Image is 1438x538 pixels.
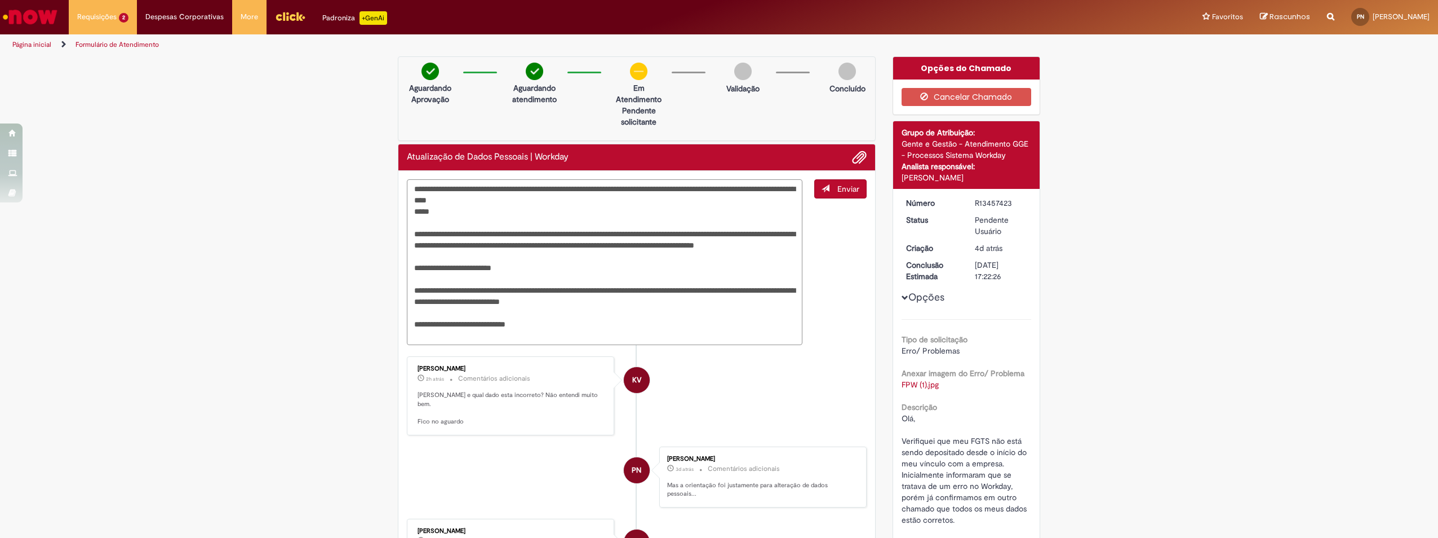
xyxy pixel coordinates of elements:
span: More [241,11,258,23]
p: Em Atendimento [611,82,666,105]
img: img-circle-grey.png [838,63,856,80]
p: Aguardando atendimento [507,82,562,105]
dt: Criação [898,242,967,254]
div: [PERSON_NAME] [418,528,605,535]
time: 28/08/2025 11:55:19 [975,243,1002,253]
p: [PERSON_NAME] e qual dado esta incorreto? Não entendi muito bem. Fico no aguardo [418,391,605,426]
span: Erro/ Problemas [902,346,960,356]
span: KV [632,367,641,394]
ul: Trilhas de página [8,34,950,55]
p: +GenAi [359,11,387,25]
p: Pendente solicitante [611,105,666,127]
img: circle-minus.png [630,63,647,80]
h2: Atualização de Dados Pessoais | Workday Histórico de tíquete [407,152,569,162]
span: [PERSON_NAME] [1373,12,1430,21]
span: PN [632,457,641,484]
div: [PERSON_NAME] [667,456,855,462]
span: Enviar [837,184,859,194]
a: Download de FPW (1).jpg [902,380,939,390]
span: Requisições [77,11,117,23]
div: Pendente Usuário [975,214,1027,237]
div: Grupo de Atribuição: [902,127,1032,138]
button: Enviar [814,179,867,199]
div: Karine Vieira [624,367,650,393]
a: Rascunhos [1260,12,1310,23]
div: Gente e Gestão - Atendimento GGE - Processos Sistema Workday [902,138,1032,161]
span: 4d atrás [975,243,1002,253]
button: Adicionar anexos [852,150,867,165]
time: 01/09/2025 07:32:48 [426,376,444,382]
div: R13457423 [975,197,1027,209]
b: Descrição [902,402,937,412]
p: Concluído [829,83,866,94]
div: [DATE] 17:22:26 [975,259,1027,282]
dt: Número [898,197,967,209]
img: click_logo_yellow_360x200.png [275,8,305,25]
div: [PERSON_NAME] [902,172,1032,183]
img: ServiceNow [1,6,59,28]
span: Despesas Corporativas [145,11,224,23]
textarea: Digite sua mensagem aqui... [407,179,802,345]
b: Anexar imagem do Erro/ Problema [902,368,1024,378]
span: 2h atrás [426,376,444,382]
small: Comentários adicionais [708,464,780,474]
span: Rascunhos [1270,11,1310,22]
div: 28/08/2025 11:55:19 [975,242,1027,254]
img: check-circle-green.png [526,63,543,80]
b: Tipo de solicitação [902,334,967,345]
small: Comentários adicionais [458,374,530,383]
a: Formulário de Atendimento [76,40,159,49]
p: Aguardando Aprovação [403,82,458,105]
dt: Status [898,214,967,226]
time: 29/08/2025 15:32:50 [676,466,694,473]
dt: Conclusão Estimada [898,259,967,282]
p: Validação [726,83,760,94]
button: Cancelar Chamado [902,88,1032,106]
img: img-circle-grey.png [734,63,752,80]
p: Mas a orientação foi justamente para alteração de dados pessoais... [667,481,855,499]
span: Favoritos [1212,11,1243,23]
div: Pedro Henrique Ferreira Do Nascimento [624,457,650,483]
div: Analista responsável: [902,161,1032,172]
div: [PERSON_NAME] [418,365,605,372]
div: Opções do Chamado [893,57,1040,80]
span: PN [1357,13,1364,20]
span: 2 [119,13,128,23]
img: check-circle-green.png [421,63,439,80]
span: 3d atrás [676,466,694,473]
div: Padroniza [322,11,387,25]
a: Página inicial [12,40,51,49]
